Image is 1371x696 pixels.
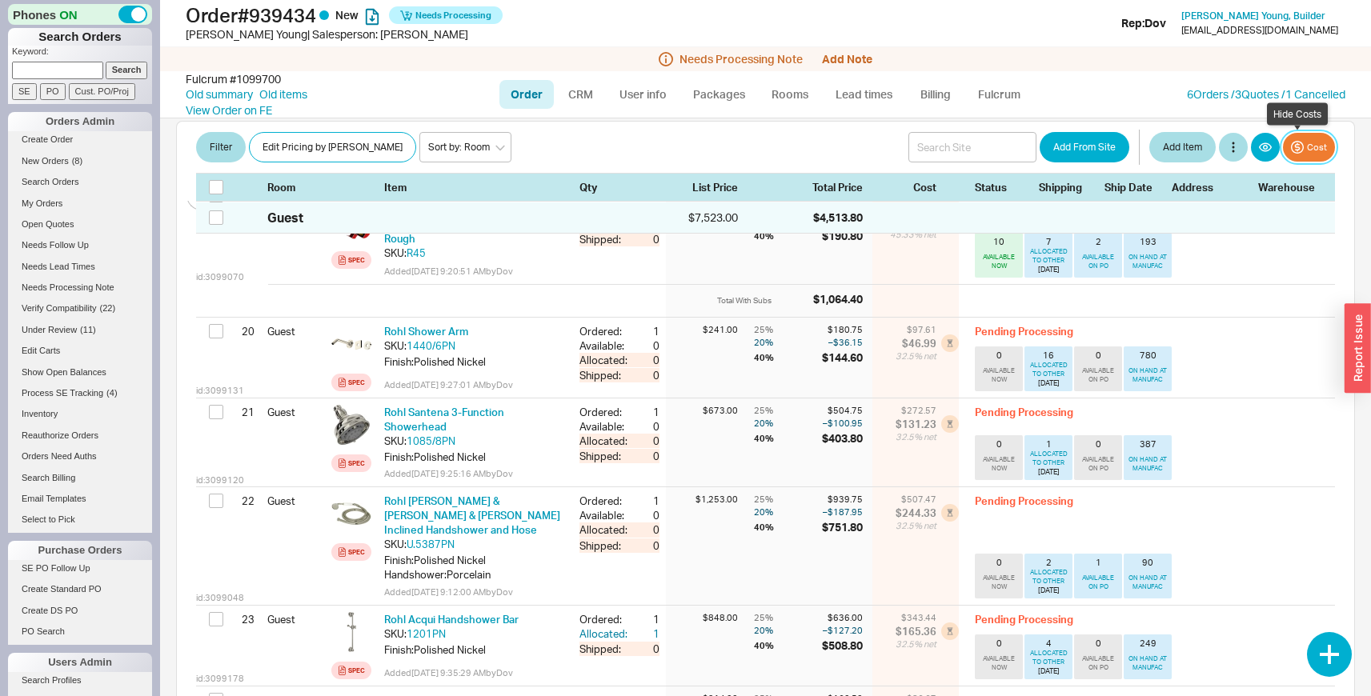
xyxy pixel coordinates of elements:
[579,642,631,656] div: Shipped:
[993,236,1004,247] div: 10
[8,448,152,465] a: Orders Need Auths
[196,271,244,283] span: id: 3099070
[1283,133,1335,162] button: Cost
[1077,654,1119,672] div: AVAILABLE ON PO
[267,180,325,194] div: Room
[579,626,631,641] div: Allocated:
[996,438,1002,450] div: 0
[407,339,455,352] a: 1440/6PN
[1140,638,1157,649] div: 249
[8,385,152,402] a: Process SE Tracking(4)
[908,80,964,109] a: Billing
[80,325,96,334] span: ( 11 )
[8,672,152,689] a: Search Profiles
[8,364,152,381] a: Show Open Balances
[384,246,407,259] span: SKU:
[348,546,365,558] div: Spec
[8,300,152,317] a: Verify Compatibility(22)
[1038,467,1060,478] div: [DATE]
[666,324,738,336] div: $241.00
[754,405,819,417] div: 25 %
[1096,438,1101,450] div: 0
[896,624,936,638] div: $165.36
[631,449,659,463] div: 0
[8,153,152,170] a: New Orders(8)
[579,538,631,553] div: Shipped:
[8,490,152,507] a: Email Templates
[643,419,659,434] div: 0
[896,350,936,362] div: 32.5 % net
[235,318,255,345] div: 20
[8,470,152,486] a: Search Billing
[754,350,819,365] div: 40 %
[1077,366,1119,384] div: AVAILABLE ON PO
[331,454,371,472] a: Spec
[666,210,738,226] div: $7,523.00
[263,138,403,157] span: Edit Pricing by [PERSON_NAME]
[8,216,152,233] a: Open Quotes
[22,303,97,313] span: Verify Compatibility
[267,487,325,514] div: Guest
[348,664,365,677] div: Spec
[579,522,631,537] div: Allocated:
[407,434,455,447] a: 1085/8PN
[8,342,152,359] a: Edit Carts
[8,174,152,190] a: Search Orders
[8,4,152,25] div: Phones
[579,324,631,338] div: Ordered:
[812,180,872,194] div: Total Price
[106,62,148,78] input: Search
[8,653,152,672] div: Users Admin
[996,557,1002,568] div: 0
[579,626,659,641] button: Allocated:1
[1038,666,1060,677] div: [DATE]
[8,427,152,444] a: Reauthorize Orders
[896,506,936,520] div: $244.33
[331,374,371,391] a: Spec
[896,405,936,417] div: $272.57
[1127,366,1169,384] div: ON HAND AT MANUFAC
[8,28,152,46] h1: Search Orders
[22,156,69,166] span: New Orders
[978,366,1020,384] div: AVAILABLE NOW
[1028,361,1069,378] div: ALLOCATED TO OTHER
[1040,132,1129,162] button: Add From Site
[267,606,325,633] div: Guest
[822,431,863,446] div: $403.80
[8,279,152,296] a: Needs Processing Note
[1149,132,1216,162] button: Add Item
[1187,87,1345,101] a: 6Orders /3Quotes /1 Cancelled
[1046,557,1052,568] div: 2
[1046,438,1052,450] div: 1
[579,405,631,419] div: Ordered:
[196,673,244,685] span: id: 3099178
[186,86,253,102] a: Old summary
[631,353,659,367] div: 0
[1140,236,1157,247] div: 193
[384,613,519,626] a: Rohl Acqui Handshower Bar
[8,131,152,148] a: Create Order
[348,376,365,389] div: Spec
[1096,638,1101,649] div: 0
[12,83,37,100] input: SE
[1096,236,1101,247] div: 2
[384,434,407,447] span: SKU:
[1140,350,1157,361] div: 780
[978,455,1020,473] div: AVAILABLE NOW
[1181,10,1325,22] a: [PERSON_NAME] Young, Builder
[384,567,567,582] div: Handshower : Porcelain
[100,303,116,313] span: ( 22 )
[1258,180,1322,194] div: Warehouse
[1043,350,1054,361] div: 16
[754,324,819,336] div: 25 %
[666,612,738,624] div: $848.00
[1077,253,1119,270] div: AVAILABLE ON PO
[1104,180,1165,194] div: Ship Date
[1127,253,1169,270] div: ON HAND AT MANUFAC
[822,417,863,430] div: – $100.95
[186,71,281,87] div: Fulcrum # 1099700
[607,80,679,109] a: User info
[822,638,863,653] div: $508.80
[754,624,819,637] div: 20 %
[1096,350,1101,361] div: 0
